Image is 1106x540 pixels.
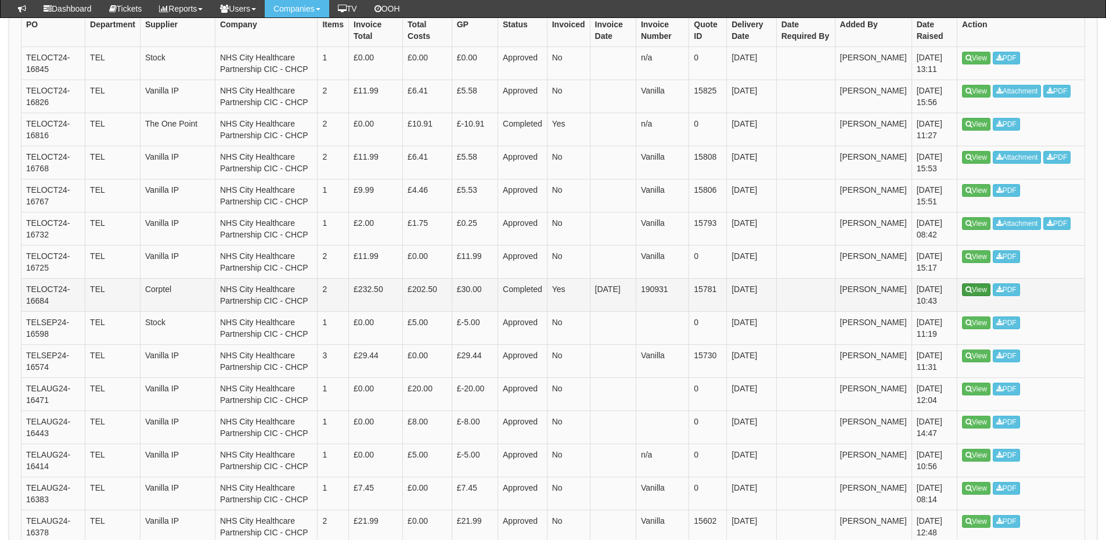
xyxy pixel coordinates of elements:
[21,344,85,377] td: TELSEP24-16574
[21,411,85,444] td: TELAUG24-16443
[835,411,912,444] td: [PERSON_NAME]
[636,477,689,510] td: Vanilla
[140,179,215,212] td: Vanilla IP
[835,477,912,510] td: [PERSON_NAME]
[912,146,957,179] td: [DATE] 15:53
[912,477,957,510] td: [DATE] 08:14
[403,444,452,477] td: £5.00
[140,477,215,510] td: Vanilla IP
[498,212,547,245] td: Approved
[349,146,403,179] td: £11.99
[85,212,140,245] td: TEL
[727,444,777,477] td: [DATE]
[498,311,547,344] td: Approved
[21,80,85,113] td: TELOCT24-16826
[835,344,912,377] td: [PERSON_NAME]
[962,350,990,362] a: View
[993,85,1042,98] a: Attachment
[727,13,777,46] th: Delivery Date
[21,444,85,477] td: TELAUG24-16414
[452,179,498,212] td: £5.53
[689,311,727,344] td: 0
[776,13,835,46] th: Date Required By
[498,179,547,212] td: Approved
[140,377,215,411] td: Vanilla IP
[21,13,85,46] th: PO
[1043,85,1071,98] a: PDF
[689,13,727,46] th: Quote ID
[962,217,990,230] a: View
[498,411,547,444] td: Approved
[215,411,318,444] td: NHS City Healthcare Partnership CIC - CHCP
[547,411,590,444] td: No
[689,113,727,146] td: 0
[403,245,452,278] td: £0.00
[498,46,547,80] td: Approved
[689,444,727,477] td: 0
[636,444,689,477] td: n/a
[689,46,727,80] td: 0
[727,311,777,344] td: [DATE]
[403,411,452,444] td: £8.00
[993,416,1020,429] a: PDF
[689,377,727,411] td: 0
[403,46,452,80] td: £0.00
[403,80,452,113] td: £6.41
[215,377,318,411] td: NHS City Healthcare Partnership CIC - CHCP
[636,46,689,80] td: n/a
[215,245,318,278] td: NHS City Healthcare Partnership CIC - CHCP
[452,212,498,245] td: £0.25
[727,278,777,311] td: [DATE]
[349,13,403,46] th: Invoice Total
[547,344,590,377] td: No
[452,344,498,377] td: £29.44
[452,13,498,46] th: GP
[85,411,140,444] td: TEL
[318,278,349,311] td: 2
[498,245,547,278] td: Approved
[835,46,912,80] td: [PERSON_NAME]
[993,250,1020,263] a: PDF
[85,146,140,179] td: TEL
[215,344,318,377] td: NHS City Healthcare Partnership CIC - CHCP
[727,179,777,212] td: [DATE]
[318,411,349,444] td: 1
[403,477,452,510] td: £0.00
[21,477,85,510] td: TELAUG24-16383
[689,477,727,510] td: 0
[140,344,215,377] td: Vanilla IP
[962,316,990,329] a: View
[403,13,452,46] th: Total Costs
[215,212,318,245] td: NHS City Healthcare Partnership CIC - CHCP
[912,344,957,377] td: [DATE] 11:31
[318,13,349,46] th: Items
[912,113,957,146] td: [DATE] 11:27
[727,411,777,444] td: [DATE]
[962,118,990,131] a: View
[140,444,215,477] td: Vanilla IP
[318,344,349,377] td: 3
[912,278,957,311] td: [DATE] 10:43
[318,444,349,477] td: 1
[962,52,990,64] a: View
[349,444,403,477] td: £0.00
[547,13,590,46] th: Invoiced
[452,444,498,477] td: £-5.00
[727,477,777,510] td: [DATE]
[21,46,85,80] td: TELOCT24-16845
[993,52,1020,64] a: PDF
[85,477,140,510] td: TEL
[21,311,85,344] td: TELSEP24-16598
[140,146,215,179] td: Vanilla IP
[403,377,452,411] td: £20.00
[349,311,403,344] td: £0.00
[727,377,777,411] td: [DATE]
[689,146,727,179] td: 15808
[318,477,349,510] td: 1
[349,113,403,146] td: £0.00
[547,80,590,113] td: No
[636,245,689,278] td: Vanilla
[318,113,349,146] td: 2
[1043,151,1071,164] a: PDF
[452,80,498,113] td: £5.58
